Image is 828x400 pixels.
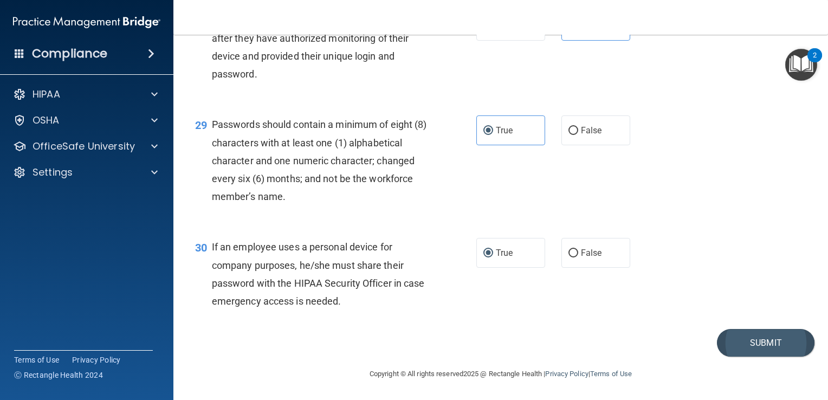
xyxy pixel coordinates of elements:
[32,46,107,61] h4: Compliance
[483,127,493,135] input: True
[33,88,60,101] p: HIPAA
[717,329,814,357] button: Submit
[195,119,207,132] span: 29
[496,248,513,258] span: True
[590,370,632,378] a: Terms of Use
[496,125,513,136] span: True
[545,370,588,378] a: Privacy Policy
[13,166,158,179] a: Settings
[14,370,103,380] span: Ⓒ Rectangle Health 2024
[581,248,602,258] span: False
[33,140,135,153] p: OfficeSafe University
[483,249,493,257] input: True
[72,354,121,365] a: Privacy Policy
[13,140,158,153] a: OfficeSafe University
[13,11,160,33] img: PMB logo
[33,166,73,179] p: Settings
[581,125,602,136] span: False
[568,127,578,135] input: False
[303,357,698,391] div: Copyright © All rights reserved 2025 @ Rectangle Health | |
[14,354,59,365] a: Terms of Use
[13,88,158,101] a: HIPAA
[195,241,207,254] span: 30
[212,119,427,202] span: Passwords should contain a minimum of eight (8) characters with at least one (1) alphabetical cha...
[212,241,425,307] span: If an employee uses a personal device for company purposes, he/she must share their password with...
[13,114,158,127] a: OSHA
[33,114,60,127] p: OSHA
[813,55,817,69] div: 2
[785,49,817,81] button: Open Resource Center, 2 new notifications
[568,249,578,257] input: False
